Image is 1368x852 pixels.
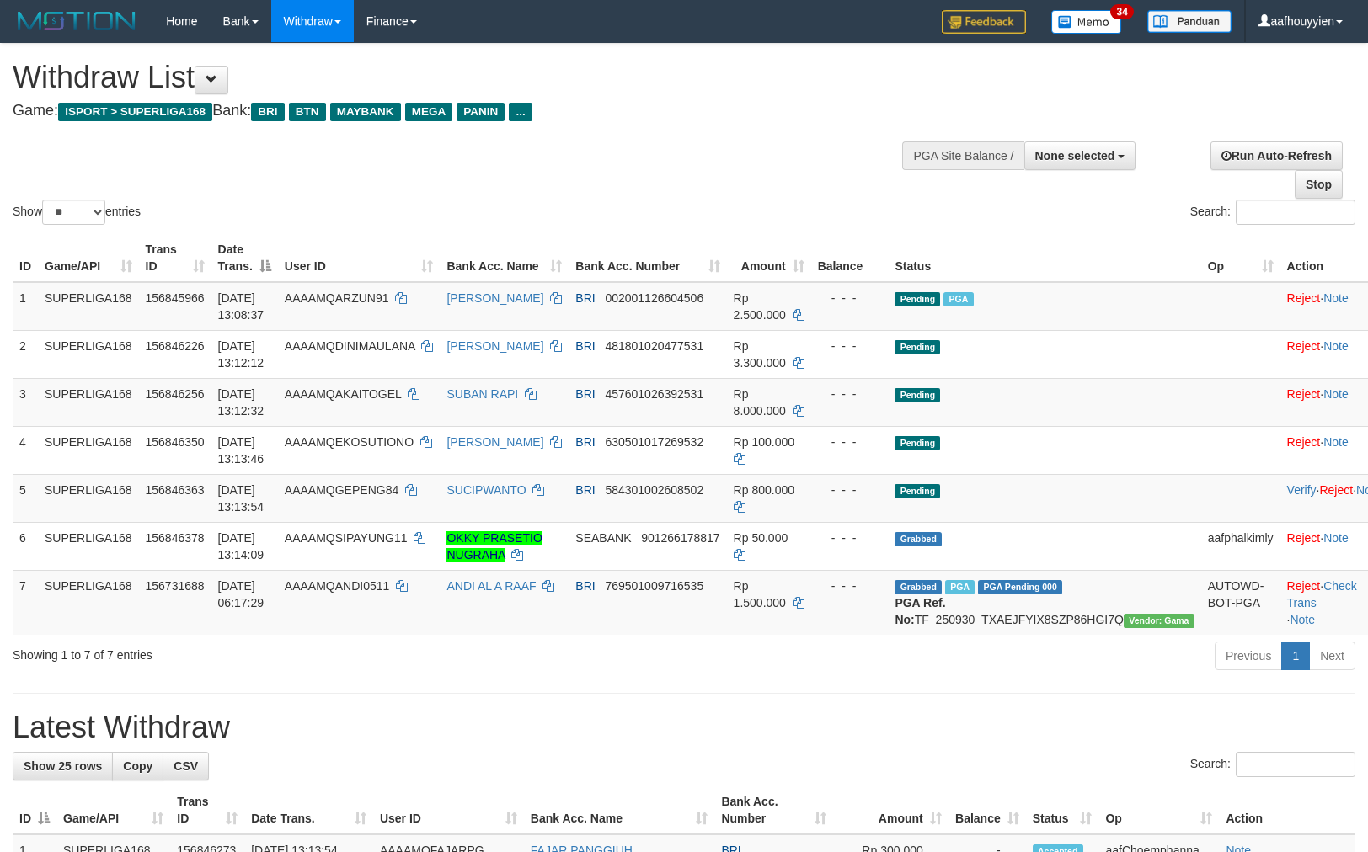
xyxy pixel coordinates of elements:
[895,388,940,402] span: Pending
[818,434,882,450] div: - - -
[218,387,265,418] span: [DATE] 13:12:32
[895,596,945,626] b: PGA Ref. No:
[902,141,1023,170] div: PGA Site Balance /
[1290,613,1315,626] a: Note
[727,234,811,282] th: Amount: activate to sort column ascending
[218,435,265,466] span: [DATE] 13:13:46
[139,234,211,282] th: Trans ID: activate to sort column ascending
[218,531,265,562] span: [DATE] 13:14:09
[440,234,569,282] th: Bank Acc. Name: activate to sort column ascending
[218,291,265,322] span: [DATE] 13:08:37
[373,786,524,834] th: User ID: activate to sort column ascending
[1147,10,1232,33] img: panduan.png
[13,282,38,331] td: 1
[1309,642,1355,670] a: Next
[1287,531,1321,545] a: Reject
[1190,200,1355,225] label: Search:
[1323,531,1349,545] a: Note
[1190,752,1355,777] label: Search:
[56,786,170,834] th: Game/API: activate to sort column ascending
[24,759,102,773] span: Show 25 rows
[38,282,139,331] td: SUPERLIGA168
[38,378,139,426] td: SUPERLIGA168
[734,291,786,322] span: Rp 2.500.000
[211,234,278,282] th: Date Trans.: activate to sort column descending
[146,435,205,449] span: 156846350
[251,103,284,121] span: BRI
[13,378,38,426] td: 3
[123,759,152,773] span: Copy
[978,580,1062,594] span: PGA Pending
[146,531,205,545] span: 156846378
[58,103,212,121] span: ISPORT > SUPERLIGA168
[575,579,595,593] span: BRI
[1287,387,1321,401] a: Reject
[13,234,38,282] th: ID
[289,103,326,121] span: BTN
[330,103,401,121] span: MAYBANK
[218,339,265,370] span: [DATE] 13:12:12
[446,387,518,401] a: SUBAN RAPI
[605,339,703,353] span: Copy 481801020477531 to clipboard
[524,786,715,834] th: Bank Acc. Name: activate to sort column ascending
[1024,141,1136,170] button: None selected
[895,484,940,498] span: Pending
[446,483,526,497] a: SUCIPWANTO
[943,292,973,306] span: Marked by aafheankoy
[1201,234,1280,282] th: Op: activate to sort column ascending
[605,387,703,401] span: Copy 457601026392531 to clipboard
[888,234,1200,282] th: Status
[218,579,265,610] span: [DATE] 06:17:29
[278,234,441,282] th: User ID: activate to sort column ascending
[174,759,198,773] span: CSV
[818,530,882,546] div: - - -
[1287,291,1321,305] a: Reject
[833,786,949,834] th: Amount: activate to sort column ascending
[163,752,209,780] a: CSV
[1236,752,1355,777] input: Search:
[42,200,105,225] select: Showentries
[734,579,786,610] span: Rp 1.500.000
[734,339,786,370] span: Rp 3.300.000
[1051,10,1122,34] img: Button%20Memo.svg
[818,482,882,498] div: - - -
[605,579,703,593] span: Copy 769501009716535 to clipboard
[734,387,786,418] span: Rp 8.000.000
[575,291,595,305] span: BRI
[1323,387,1349,401] a: Note
[895,580,942,594] span: Grabbed
[38,570,139,635] td: SUPERLIGA168
[1098,786,1219,834] th: Op: activate to sort column ascending
[13,8,141,34] img: MOTION_logo.png
[13,426,38,474] td: 4
[13,200,141,225] label: Show entries
[446,579,536,593] a: ANDI AL A RAAF
[13,711,1355,744] h1: Latest Withdraw
[13,786,56,834] th: ID: activate to sort column descending
[734,531,788,545] span: Rp 50.000
[1110,4,1133,19] span: 34
[945,580,975,594] span: Marked by aafromsomean
[38,474,139,522] td: SUPERLIGA168
[1319,483,1353,497] a: Reject
[1026,786,1099,834] th: Status: activate to sort column ascending
[1287,339,1321,353] a: Reject
[509,103,532,121] span: ...
[38,330,139,378] td: SUPERLIGA168
[1215,642,1282,670] a: Previous
[457,103,505,121] span: PANIN
[575,339,595,353] span: BRI
[13,61,895,94] h1: Withdraw List
[285,483,398,497] span: AAAAMQGEPENG84
[641,531,719,545] span: Copy 901266178817 to clipboard
[112,752,163,780] a: Copy
[895,292,940,306] span: Pending
[146,387,205,401] span: 156846256
[1323,435,1349,449] a: Note
[1287,579,1357,610] a: Check Trans
[569,234,726,282] th: Bank Acc. Number: activate to sort column ascending
[13,752,113,780] a: Show 25 rows
[1219,786,1355,834] th: Action
[38,234,139,282] th: Game/API: activate to sort column ascending
[285,579,390,593] span: AAAAMQANDI0511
